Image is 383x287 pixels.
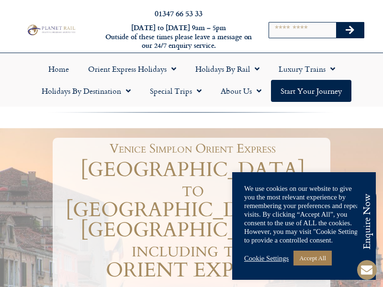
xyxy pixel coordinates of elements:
button: Search [336,22,364,38]
a: Holidays by Destination [32,80,140,102]
a: About Us [211,80,271,102]
img: Planet Rail Train Holidays Logo [25,23,77,36]
a: Special Trips [140,80,211,102]
a: Accept All [293,251,332,265]
nav: Menu [5,58,378,102]
a: Orient Express Holidays [79,58,186,80]
a: 01347 66 53 33 [155,8,203,19]
h6: [DATE] to [DATE] 9am – 5pm Outside of these times please leave a message on our 24/7 enquiry serv... [104,23,253,50]
a: Cookie Settings [244,254,289,263]
a: Home [39,58,79,80]
h1: Venice Simplon Orient Express [60,143,326,155]
a: Luxury Trains [269,58,345,80]
div: We use cookies on our website to give you the most relevant experience by remembering your prefer... [244,184,364,244]
a: Start your Journey [271,80,351,102]
h1: [GEOGRAPHIC_DATA] to [GEOGRAPHIC_DATA] via [GEOGRAPHIC_DATA] including the ORIENT EXPRESS [55,160,330,280]
a: Holidays by Rail [186,58,269,80]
